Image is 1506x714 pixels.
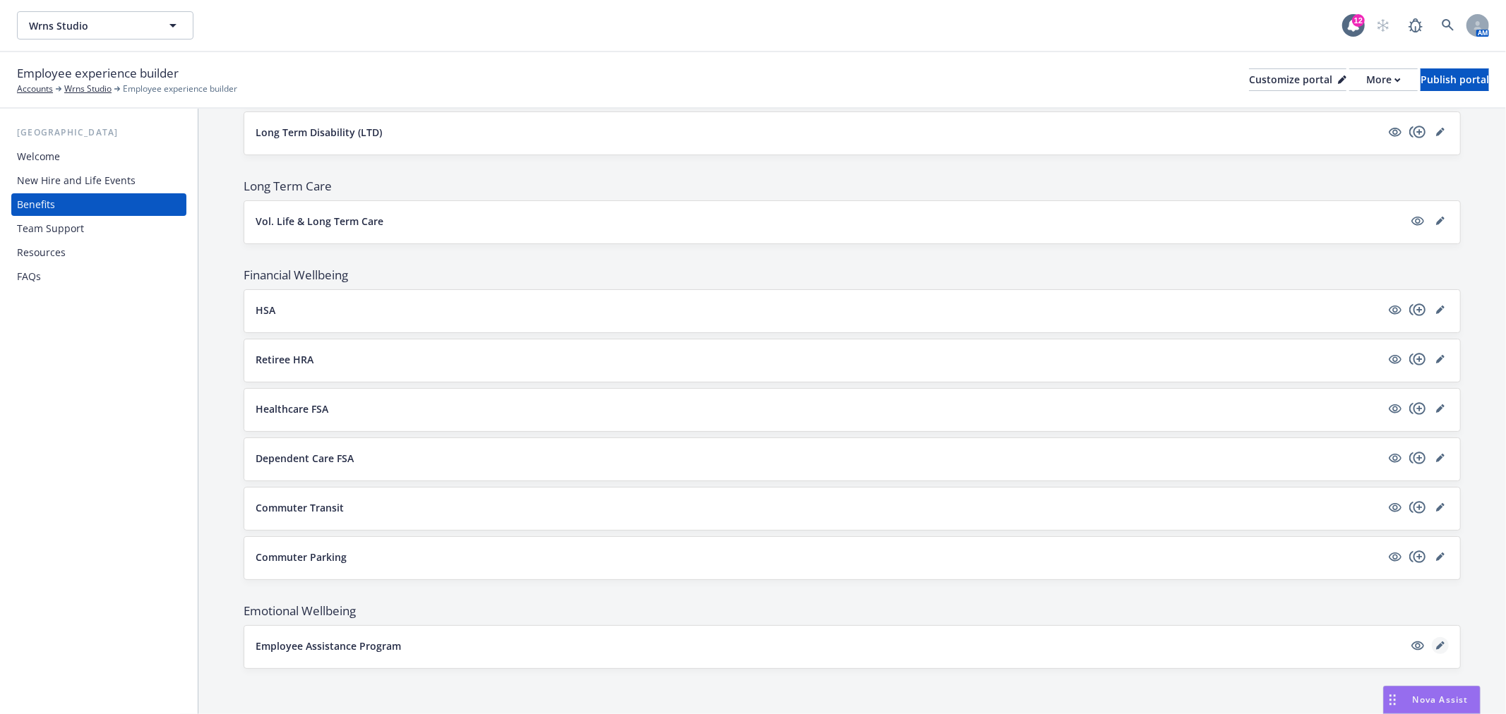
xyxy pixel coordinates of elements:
a: New Hire and Life Events [11,169,186,192]
a: editPencil [1432,400,1449,417]
div: Customize portal [1249,69,1346,90]
button: HSA [256,303,1381,317]
div: New Hire and Life Events [17,169,136,192]
div: Resources [17,241,66,264]
p: Long Term Disability (LTD) [256,125,382,140]
p: Healthcare FSA [256,401,328,416]
span: Long Term Care [244,178,1461,195]
button: Employee Assistance Program [256,639,1404,653]
a: visible [1387,400,1404,417]
a: copyPlus [1409,301,1426,318]
a: visible [1387,449,1404,466]
button: Healthcare FSA [256,401,1381,416]
p: Vol. Life & Long Term Care [256,214,383,229]
a: copyPlus [1409,548,1426,565]
a: visible [1387,499,1404,516]
p: HSA [256,303,275,317]
button: Nova Assist [1383,686,1481,714]
a: editPencil [1432,637,1449,654]
button: Dependent Care FSA [256,451,1381,466]
a: copyPlus [1409,351,1426,368]
span: Employee experience builder [17,64,179,83]
a: editPencil [1432,123,1449,140]
a: editPencil [1432,301,1449,318]
div: 12 [1352,14,1365,27]
a: Team Support [11,217,186,240]
button: Commuter Parking [256,550,1381,564]
a: copyPlus [1409,499,1426,516]
p: Commuter Transit [256,500,344,515]
p: Employee Assistance Program [256,639,401,653]
a: visible [1387,123,1404,140]
div: FAQs [17,265,41,288]
span: Nova Assist [1413,694,1469,706]
button: Retiree HRA [256,352,1381,367]
button: Publish portal [1421,68,1489,91]
div: Team Support [17,217,84,240]
a: visible [1387,548,1404,565]
div: Benefits [17,193,55,216]
a: editPencil [1432,548,1449,565]
button: Wrns Studio [17,11,193,40]
a: copyPlus [1409,449,1426,466]
a: visible [1409,637,1426,654]
p: Commuter Parking [256,550,347,564]
button: Long Term Disability (LTD) [256,125,1381,140]
button: Commuter Transit [256,500,1381,515]
div: Welcome [17,145,60,168]
button: Customize portal [1249,68,1346,91]
span: Wrns Studio [29,18,151,33]
a: editPencil [1432,449,1449,466]
p: Dependent Care FSA [256,451,354,466]
a: Wrns Studio [64,83,112,95]
div: Publish portal [1421,69,1489,90]
a: Accounts [17,83,53,95]
a: FAQs [11,265,186,288]
a: Report a Bug [1402,11,1430,40]
a: copyPlus [1409,123,1426,140]
div: More [1366,69,1401,90]
a: Resources [11,241,186,264]
span: Financial Wellbeing [244,267,1461,284]
button: More [1349,68,1418,91]
button: Vol. Life & Long Term Care [256,214,1404,229]
a: visible [1409,212,1426,229]
div: [GEOGRAPHIC_DATA] [11,126,186,140]
p: Retiree HRA [256,352,313,367]
a: Welcome [11,145,186,168]
a: visible [1387,351,1404,368]
a: editPencil [1432,212,1449,229]
div: Drag to move [1384,686,1402,713]
a: editPencil [1432,499,1449,516]
a: Search [1434,11,1462,40]
a: editPencil [1432,351,1449,368]
a: Benefits [11,193,186,216]
a: visible [1387,301,1404,318]
span: Emotional Wellbeing [244,603,1461,619]
span: Employee experience builder [123,83,237,95]
a: Start snowing [1369,11,1397,40]
a: copyPlus [1409,400,1426,417]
